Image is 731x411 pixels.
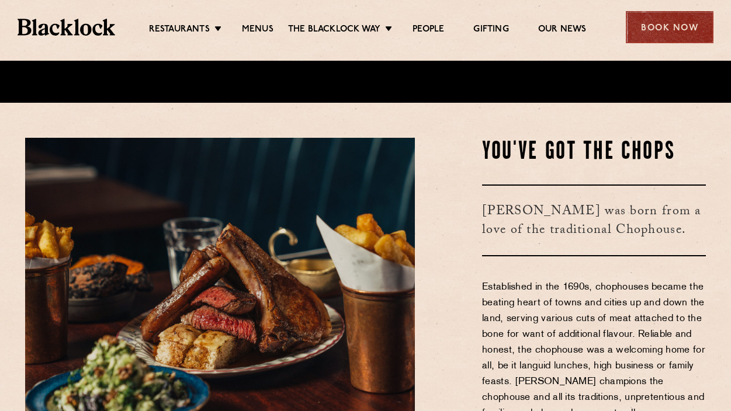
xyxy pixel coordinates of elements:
div: Book Now [626,11,713,43]
h2: You've Got The Chops [482,138,706,167]
img: BL_Textured_Logo-footer-cropped.svg [18,19,115,35]
a: Gifting [473,24,508,37]
a: Menus [242,24,273,37]
a: The Blacklock Way [288,24,380,37]
a: Restaurants [149,24,210,37]
a: Our News [538,24,587,37]
h3: [PERSON_NAME] was born from a love of the traditional Chophouse. [482,184,706,256]
a: People [413,24,444,37]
